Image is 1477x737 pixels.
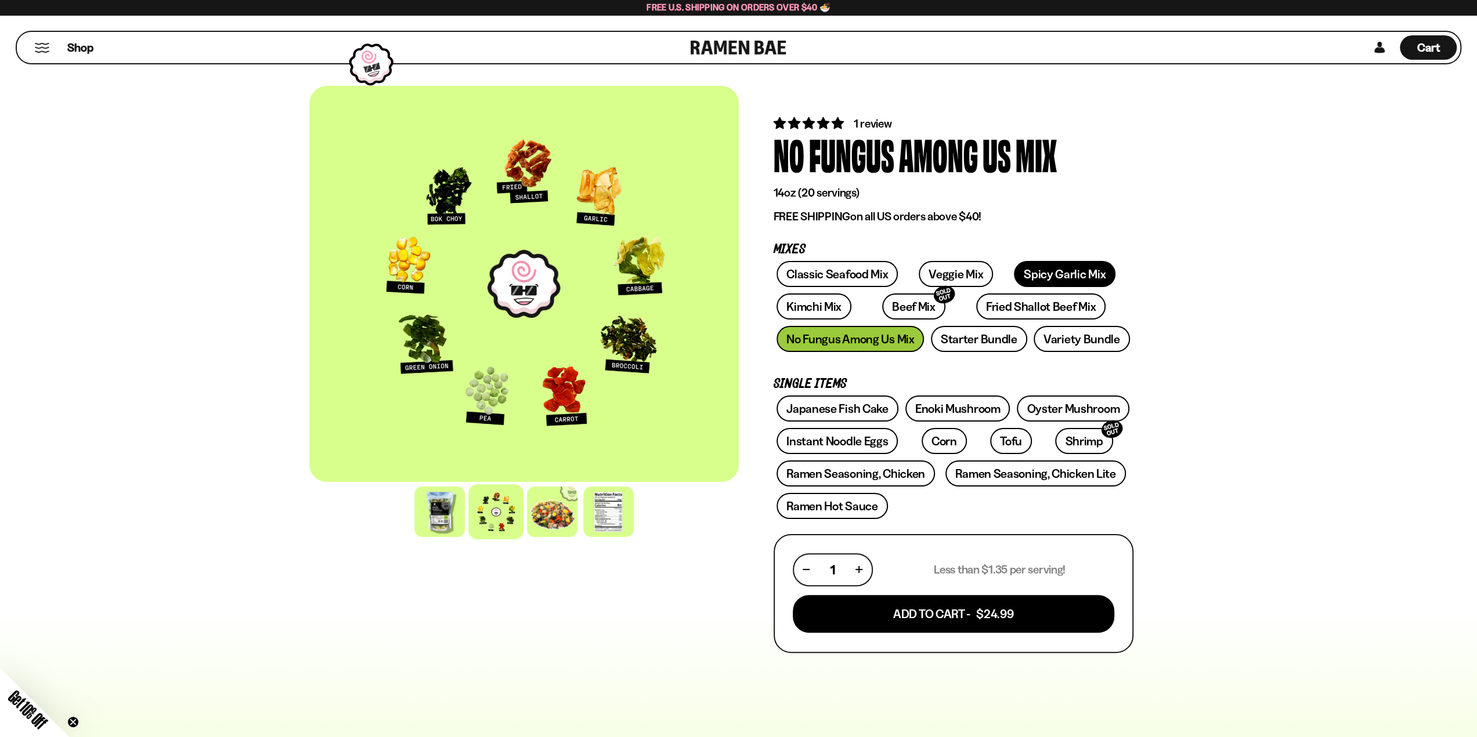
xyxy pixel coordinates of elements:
[774,186,1133,200] p: 14oz (20 servings)
[1016,132,1057,176] div: Mix
[1400,32,1457,63] a: Cart
[854,117,892,130] span: 1 review
[793,595,1114,633] button: Add To Cart - $24.99
[905,395,1010,422] a: Enoki Mushroom
[1099,418,1125,441] div: SOLD OUT
[882,293,945,320] a: Beef MixSOLD OUT
[931,326,1027,352] a: Starter Bundle
[1034,326,1130,352] a: Variety Bundle
[899,132,978,176] div: Among
[774,116,846,130] span: 5.00 stars
[1055,428,1113,454] a: ShrimpSOLD OUT
[983,132,1011,176] div: Us
[931,284,957,306] div: SOLD OUT
[1017,395,1129,422] a: Oyster Mushroom
[777,261,898,287] a: Classic Seafood Mix
[774,209,1133,224] p: on all US orders above $40!
[919,261,993,287] a: Veggie Mix
[67,35,93,60] a: Shop
[67,40,93,56] span: Shop
[774,132,804,176] div: No
[774,209,850,223] strong: FREE SHIPPING
[777,395,898,422] a: Japanese Fish Cake
[777,460,935,487] a: Ramen Seasoning, Chicken
[777,293,851,320] a: Kimchi Mix
[774,244,1133,255] p: Mixes
[922,428,967,454] a: Corn
[830,562,835,577] span: 1
[809,132,894,176] div: Fungus
[777,428,898,454] a: Instant Noodle Eggs
[774,379,1133,390] p: Single Items
[1014,261,1115,287] a: Spicy Garlic Mix
[5,687,50,732] span: Get 10% Off
[934,562,1066,577] p: Less than $1.35 per serving!
[67,716,79,728] button: Close teaser
[945,460,1125,487] a: Ramen Seasoning, Chicken Lite
[976,293,1106,320] a: Fried Shallot Beef Mix
[647,2,830,13] span: Free U.S. Shipping on Orders over $40 🍜
[34,43,50,53] button: Mobile Menu Trigger
[990,428,1032,454] a: Tofu
[777,493,888,519] a: Ramen Hot Sauce
[1417,41,1440,55] span: Cart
